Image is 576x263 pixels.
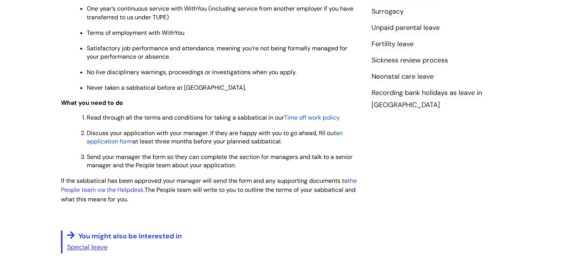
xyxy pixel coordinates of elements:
a: Time off work policy [284,114,340,121]
a: Surrogacy [372,7,404,17]
a: Unpaid parental leave [372,23,440,33]
a: Fertility leave [372,39,414,49]
span: Terms of employment with WithYou [87,29,184,37]
a: Neonatal care leave [372,72,434,82]
a: Special leave [67,243,108,252]
span: One year’s continuous service with WithYou (including service from another employer if you have t... [87,5,353,21]
span: Read through all the terms and conditions for taking a sabbatical in our [87,114,284,121]
span: Discuss your application with your manager. If they are happy with you to go ahead, fill out [87,129,336,137]
span: at least three months before your planned sabbatical. [133,137,282,145]
span: If the sabbatical has been approved your manager will send the form and any supporting documents ... [61,177,357,194]
a: an application form [87,129,343,145]
a: Sickness review process [372,56,448,65]
span: The People team will write to you to outline the terms of your sabbatical and what this means for... [61,186,356,203]
span: Satisfactory job performance and attendance, meaning you’re not being formally managed for your p... [87,44,347,61]
span: Send your manager the form so they can complete the section for managers and talk to a senior man... [87,153,353,169]
span: Never taken a sabbatical before at [GEOGRAPHIC_DATA]. [87,84,246,92]
span: What you need to do [61,99,123,107]
span: No live disciplinary warnings, proceedings or investigations when you apply. [87,68,297,76]
span: You might also be interested in [78,232,182,241]
a: Recording bank holidays as leave in [GEOGRAPHIC_DATA] [372,88,482,110]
